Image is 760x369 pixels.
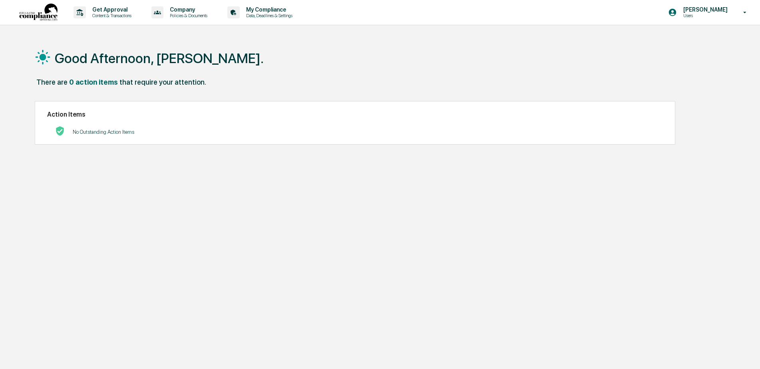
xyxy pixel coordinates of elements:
[163,6,211,13] p: Company
[677,13,732,18] p: Users
[86,13,135,18] p: Content & Transactions
[36,78,68,86] div: There are
[163,13,211,18] p: Policies & Documents
[55,50,264,66] h1: Good Afternoon, [PERSON_NAME].
[677,6,732,13] p: [PERSON_NAME]
[240,13,296,18] p: Data, Deadlines & Settings
[73,129,134,135] p: No Outstanding Action Items
[240,6,296,13] p: My Compliance
[55,126,65,136] img: No Actions logo
[19,4,58,22] img: logo
[119,78,206,86] div: that require your attention.
[69,78,118,86] div: 0 action items
[47,111,663,118] h2: Action Items
[86,6,135,13] p: Get Approval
